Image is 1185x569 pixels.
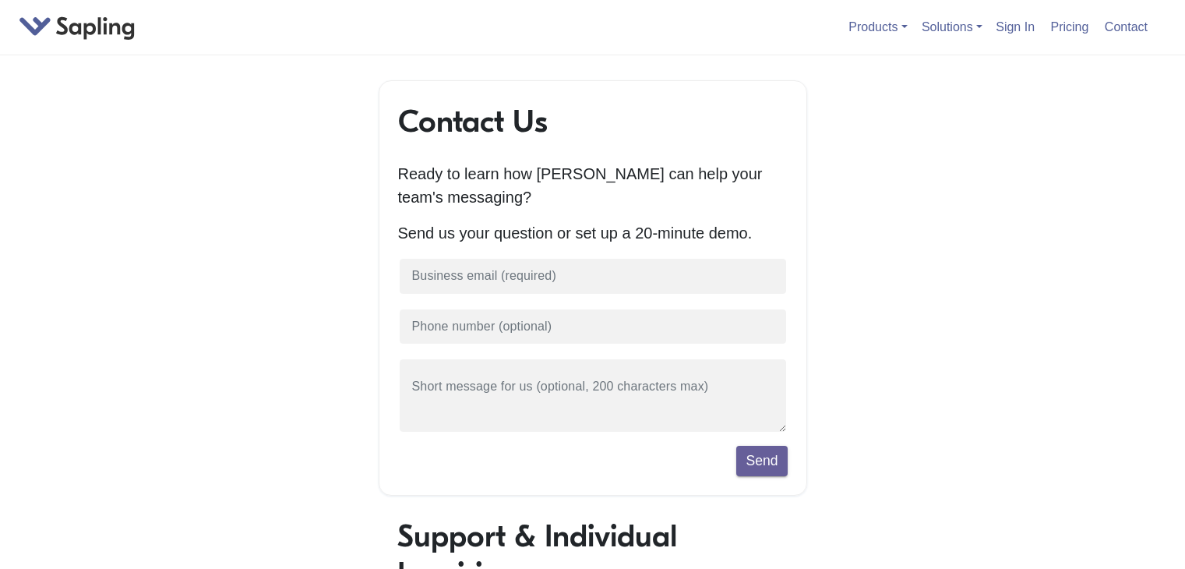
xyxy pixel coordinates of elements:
h1: Contact Us [398,103,788,140]
a: Products [848,20,907,34]
a: Pricing [1045,14,1095,40]
a: Solutions [922,20,982,34]
a: Sign In [989,14,1041,40]
a: Contact [1099,14,1154,40]
input: Business email (required) [398,257,788,295]
p: Ready to learn how [PERSON_NAME] can help your team's messaging? [398,162,788,209]
p: Send us your question or set up a 20-minute demo. [398,221,788,245]
button: Send [736,446,787,475]
input: Phone number (optional) [398,308,788,346]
